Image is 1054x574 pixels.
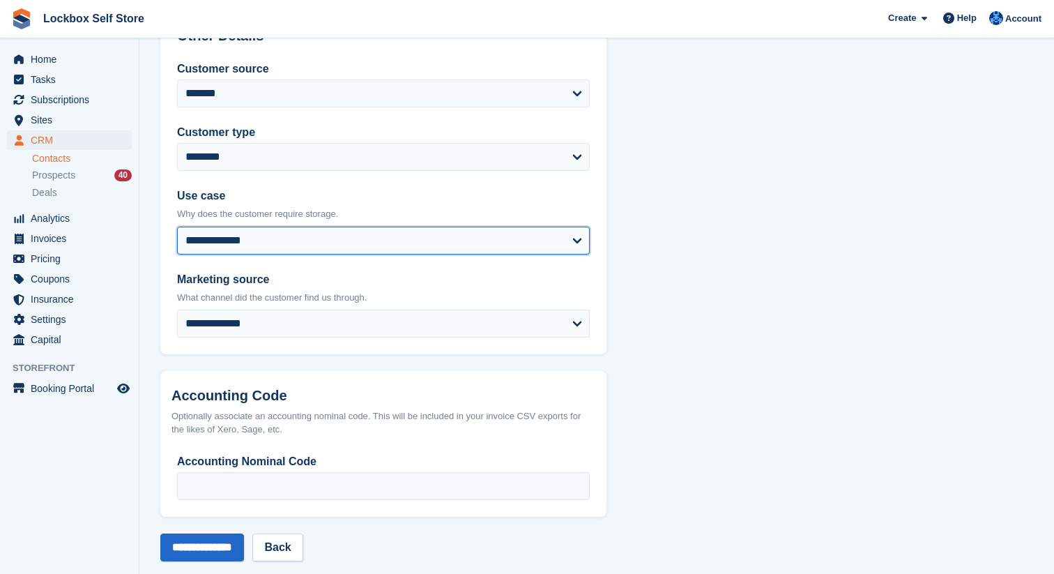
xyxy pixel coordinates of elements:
[32,186,57,199] span: Deals
[252,534,303,561] a: Back
[31,310,114,329] span: Settings
[31,289,114,309] span: Insurance
[38,7,150,30] a: Lockbox Self Store
[32,168,132,183] a: Prospects 40
[114,169,132,181] div: 40
[989,11,1003,25] img: Naomi Davies
[31,90,114,109] span: Subscriptions
[171,388,595,404] h2: Accounting Code
[7,249,132,269] a: menu
[31,249,114,269] span: Pricing
[7,50,132,69] a: menu
[31,70,114,89] span: Tasks
[7,110,132,130] a: menu
[11,8,32,29] img: stora-icon-8386f47178a22dfd0bd8f6a31ec36ba5ce8667c1dd55bd0f319d3a0aa187defe.svg
[7,130,132,150] a: menu
[32,186,132,200] a: Deals
[7,269,132,289] a: menu
[177,453,590,470] label: Accounting Nominal Code
[7,70,132,89] a: menu
[177,207,590,221] p: Why does the customer require storage.
[115,380,132,397] a: Preview store
[31,269,114,289] span: Coupons
[32,169,75,182] span: Prospects
[171,409,595,437] div: Optionally associate an accounting nominal code. This will be included in your invoice CSV export...
[31,130,114,150] span: CRM
[13,361,139,375] span: Storefront
[31,110,114,130] span: Sites
[31,229,114,248] span: Invoices
[31,330,114,349] span: Capital
[7,229,132,248] a: menu
[957,11,977,25] span: Help
[7,289,132,309] a: menu
[177,188,590,204] label: Use case
[7,90,132,109] a: menu
[31,50,114,69] span: Home
[177,61,590,77] label: Customer source
[177,291,590,305] p: What channel did the customer find us through.
[7,379,132,398] a: menu
[177,124,590,141] label: Customer type
[1005,12,1041,26] span: Account
[7,310,132,329] a: menu
[888,11,916,25] span: Create
[31,379,114,398] span: Booking Portal
[7,330,132,349] a: menu
[32,152,132,165] a: Contacts
[31,209,114,228] span: Analytics
[177,271,590,288] label: Marketing source
[7,209,132,228] a: menu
